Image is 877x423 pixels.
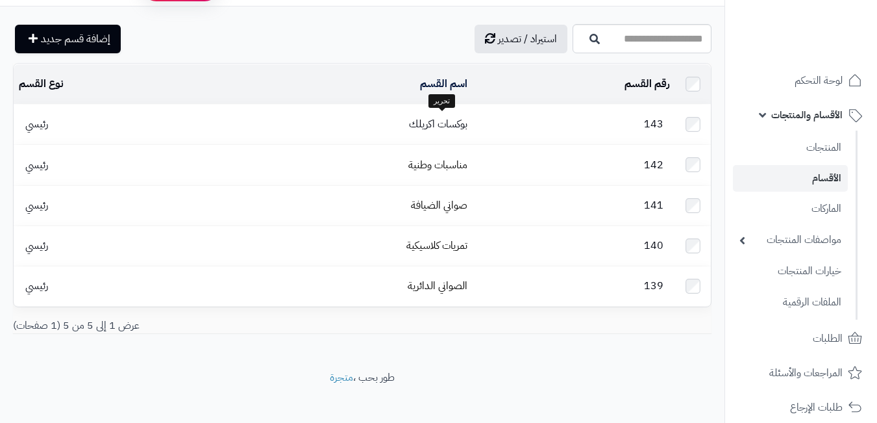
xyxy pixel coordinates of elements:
a: إضافة قسم جديد [15,25,121,53]
div: تحرير [428,94,455,109]
span: الأقسام والمنتجات [771,106,843,124]
span: رئيسي [19,238,55,253]
a: طلبات الإرجاع [733,392,869,423]
a: متجرة [330,370,353,385]
span: 140 [637,238,670,253]
a: الطلبات [733,323,869,354]
a: مواصفات المنتجات [733,226,848,254]
a: اسم القسم [420,76,467,92]
span: طلبات الإرجاع [790,398,843,417]
div: عرض 1 إلى 5 من 5 (1 صفحات) [3,318,362,333]
div: رقم القسم [478,77,670,92]
a: الصواني الدائرية [408,278,467,294]
a: المنتجات [733,134,848,162]
a: صواني الضيافة [411,198,467,213]
span: 141 [637,198,670,213]
a: خيارات المنتجات [733,257,848,285]
a: تمريات كلاسيكية [406,238,467,253]
td: نوع القسم [14,64,214,104]
a: لوحة التحكم [733,65,869,96]
a: الماركات [733,195,848,223]
span: رئيسي [19,116,55,132]
span: 139 [637,278,670,294]
a: الأقسام [733,165,848,192]
span: رئيسي [19,278,55,294]
a: بوكسات اكريلك [409,116,467,132]
img: logo-2.png [789,36,865,64]
span: استيراد / تصدير [498,31,557,47]
span: الطلبات [813,329,843,348]
span: إضافة قسم جديد [41,31,110,47]
a: المراجعات والأسئلة [733,357,869,389]
a: الملفات الرقمية [733,288,848,316]
span: لوحة التحكم [795,71,843,90]
span: المراجعات والأسئلة [769,364,843,382]
span: 142 [637,157,670,173]
span: رئيسي [19,198,55,213]
span: رئيسي [19,157,55,173]
a: مناسبات وطنية [408,157,467,173]
span: 143 [637,116,670,132]
a: استيراد / تصدير [475,25,567,53]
